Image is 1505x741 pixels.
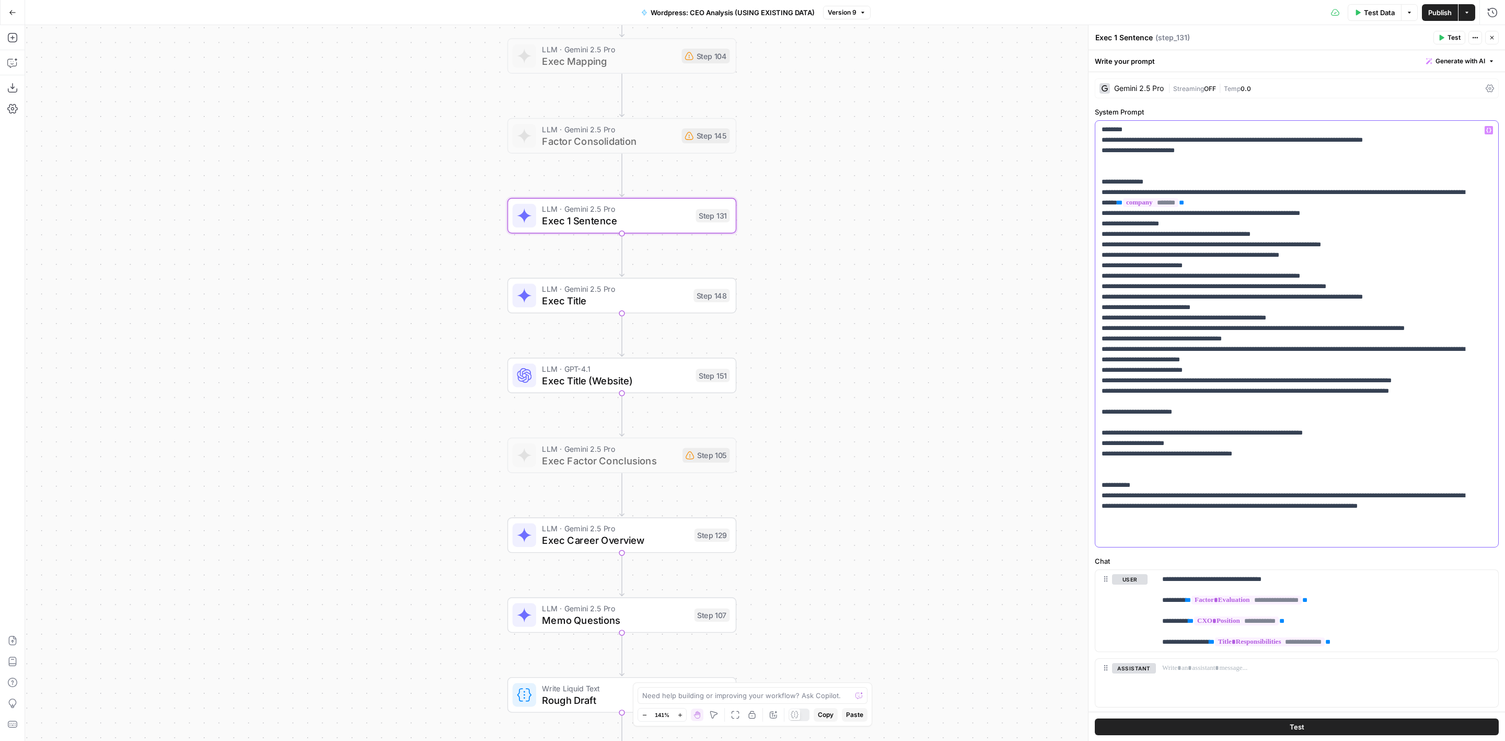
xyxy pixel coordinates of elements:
span: LLM · Gemini 2.5 Pro [542,123,676,135]
label: System Prompt [1095,107,1499,117]
div: LLM · Gemini 2.5 ProExec TitleStep 148 [507,278,736,313]
button: assistant [1112,663,1156,674]
span: LLM · Gemini 2.5 Pro [542,522,688,534]
span: Write Liquid Text [542,682,688,694]
span: LLM · Gemini 2.5 Pro [542,43,676,55]
span: Exec Mapping [542,54,676,69]
span: Memo Questions [542,613,688,628]
button: Generate with AI [1422,54,1499,68]
div: Write Liquid TextRough DraftStep 132 [507,677,736,713]
span: Temp [1224,85,1241,93]
span: OFF [1204,85,1216,93]
label: Chat [1095,556,1499,566]
div: Step 145 [682,129,730,143]
g: Edge from step_148 to step_151 [620,313,624,356]
span: LLM · Gemini 2.5 Pro [542,203,690,215]
span: Streaming [1173,85,1204,93]
div: LLM · Gemini 2.5 ProExec 1 SentenceStep 131 [507,198,736,234]
span: | [1216,83,1224,93]
div: Step 104 [682,49,730,63]
button: Version 9 [823,6,871,19]
button: Publish [1422,4,1458,21]
span: Paste [846,710,863,720]
span: Wordpress: CEO Analysis (USING EXISTING DATA) [651,7,815,18]
span: Version 9 [828,8,856,17]
div: Step 148 [693,289,730,302]
span: Test [1448,33,1461,42]
div: LLM · Gemini 2.5 ProExec Factor ConclusionsStep 105 [507,438,736,473]
span: Exec Career Overview [542,533,688,548]
span: Factor Consolidation [542,134,676,149]
div: Write your prompt [1089,50,1505,72]
textarea: Exec 1 Sentence [1095,32,1153,43]
span: Publish [1428,7,1452,18]
button: Wordpress: CEO Analysis (USING EXISTING DATA) [635,4,821,21]
span: LLM · Gemini 2.5 Pro [542,283,688,295]
span: Test [1290,722,1304,732]
div: Step 129 [694,529,730,542]
div: LLM · Gemini 2.5 ProFactor ConsolidationStep 145 [507,118,736,154]
button: Test [1095,719,1499,735]
button: Test Data [1348,4,1401,21]
span: Test Data [1364,7,1395,18]
g: Edge from step_105 to step_129 [620,473,624,516]
span: Exec Title (Website) [542,373,690,388]
span: Exec 1 Sentence [542,213,690,228]
button: user [1112,574,1148,585]
div: Step 107 [694,608,730,621]
span: Exec Title [542,293,688,308]
span: LLM · Gemini 2.5 Pro [542,602,688,614]
span: 141% [655,711,669,719]
div: LLM · Gemini 2.5 ProMemo QuestionsStep 107 [507,597,736,633]
span: | [1168,83,1173,93]
span: Exec Factor Conclusions [542,453,676,468]
span: LLM · GPT-4.1 [542,363,690,375]
button: Paste [842,708,867,722]
span: ( step_131 ) [1155,32,1190,43]
span: Copy [818,710,833,720]
g: Edge from step_129 to step_107 [620,553,624,596]
span: 0.0 [1241,85,1251,93]
div: user [1095,570,1148,652]
div: LLM · Gemini 2.5 ProExec Career OverviewStep 129 [507,517,736,553]
span: Generate with AI [1435,56,1485,66]
div: Step 131 [696,209,730,222]
span: LLM · Gemini 2.5 Pro [542,443,676,455]
g: Edge from step_151 to step_105 [620,393,624,436]
div: LLM · Gemini 2.5 ProExec MappingStep 104 [507,38,736,74]
g: Edge from step_107 to step_132 [620,632,624,676]
button: Copy [814,708,838,722]
div: LLM · GPT-4.1Exec Title (Website)Step 151 [507,358,736,393]
g: Edge from step_145 to step_131 [620,153,624,197]
div: Step 151 [696,369,730,382]
div: assistant [1095,659,1148,707]
g: Edge from step_104 to step_145 [620,73,624,117]
div: Step 105 [682,448,730,463]
button: Test [1433,31,1465,44]
div: Gemini 2.5 Pro [1114,85,1164,92]
span: Rough Draft [542,693,688,708]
